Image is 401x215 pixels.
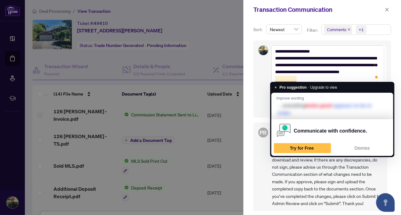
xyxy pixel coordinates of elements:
[272,142,382,207] span: Congratulations on your Transaction! Your trade sheet has been uploaded to the documents section,...
[348,28,351,31] span: close
[307,27,319,34] p: Filter:
[259,46,268,55] img: Profile Icon
[324,25,352,34] span: Comments
[253,5,383,14] div: Transaction Communication
[260,128,267,137] span: PR
[359,26,364,33] div: +1
[271,45,384,84] textarea: To enrich screen reader interactions, please activate Accessibility in Grammarly extension settings
[385,7,389,12] span: close
[253,26,264,33] p: Sort:
[270,25,298,34] span: Newest
[376,193,395,212] button: Open asap
[327,26,346,33] span: Comments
